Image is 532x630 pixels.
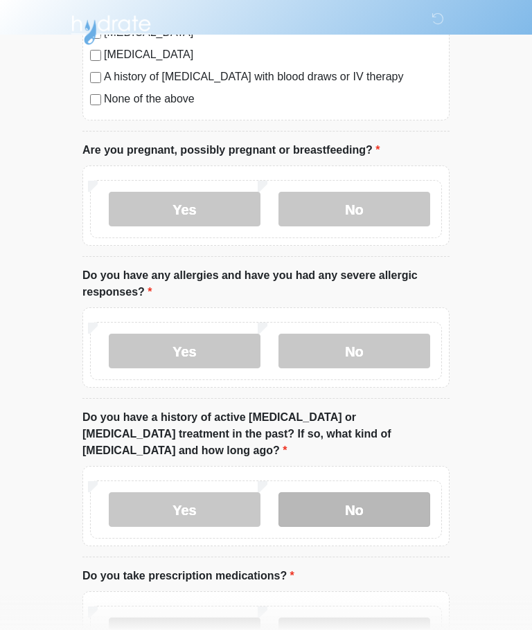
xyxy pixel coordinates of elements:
label: Do you take prescription medications? [82,568,294,584]
label: Do you have a history of active [MEDICAL_DATA] or [MEDICAL_DATA] treatment in the past? If so, wh... [82,409,450,459]
label: Yes [109,492,260,527]
label: Are you pregnant, possibly pregnant or breastfeeding? [82,142,380,159]
label: No [278,334,430,368]
input: None of the above [90,94,101,105]
label: None of the above [104,91,442,107]
label: No [278,492,430,527]
img: Hydrate IV Bar - Arcadia Logo [69,10,153,46]
label: No [278,192,430,226]
label: A history of [MEDICAL_DATA] with blood draws or IV therapy [104,69,442,85]
label: Yes [109,334,260,368]
label: Do you have any allergies and have you had any severe allergic responses? [82,267,450,300]
label: Yes [109,192,260,226]
input: A history of [MEDICAL_DATA] with blood draws or IV therapy [90,72,101,83]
